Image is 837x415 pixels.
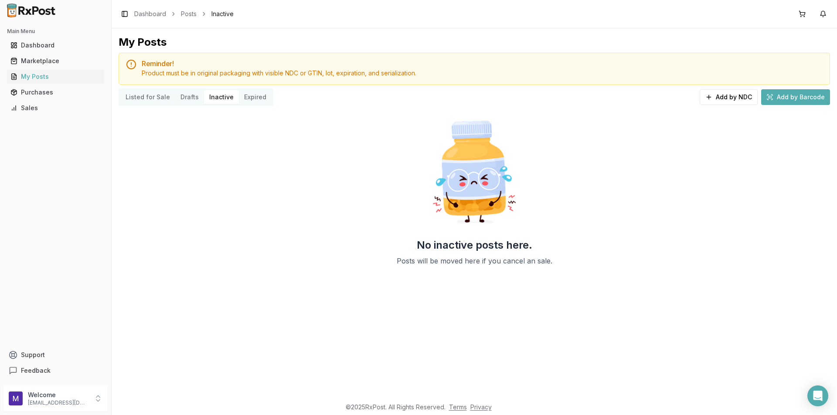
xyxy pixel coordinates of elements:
[397,256,552,266] p: Posts will be moved here if you cancel an sale.
[3,101,108,115] button: Sales
[7,28,104,35] h2: Main Menu
[142,69,823,78] div: Product must be in original packaging with visible NDC or GTIN, lot, expiration, and serialization.
[142,60,823,67] h5: Reminder!
[417,238,532,252] h2: No inactive posts here.
[211,10,234,18] span: Inactive
[3,363,108,378] button: Feedback
[418,116,530,228] img: Sad Pill Bottle
[761,89,830,105] button: Add by Barcode
[3,38,108,52] button: Dashboard
[807,385,828,406] div: Open Intercom Messenger
[175,90,204,104] button: Drafts
[10,57,101,65] div: Marketplace
[9,391,23,405] img: User avatar
[7,84,104,100] a: Purchases
[10,104,101,112] div: Sales
[700,89,758,105] button: Add by NDC
[134,10,234,18] nav: breadcrumb
[239,90,272,104] button: Expired
[449,403,467,411] a: Terms
[28,391,88,399] p: Welcome
[3,85,108,99] button: Purchases
[3,3,59,17] img: RxPost Logo
[3,70,108,84] button: My Posts
[470,403,492,411] a: Privacy
[7,69,104,84] a: My Posts
[181,10,197,18] a: Posts
[28,399,88,406] p: [EMAIL_ADDRESS][DOMAIN_NAME]
[204,90,239,104] button: Inactive
[21,366,51,375] span: Feedback
[3,54,108,68] button: Marketplace
[134,10,166,18] a: Dashboard
[7,53,104,69] a: Marketplace
[120,90,175,104] button: Listed for Sale
[7,100,104,116] a: Sales
[10,72,101,81] div: My Posts
[10,88,101,97] div: Purchases
[119,35,167,49] div: My Posts
[10,41,101,50] div: Dashboard
[7,37,104,53] a: Dashboard
[3,347,108,363] button: Support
